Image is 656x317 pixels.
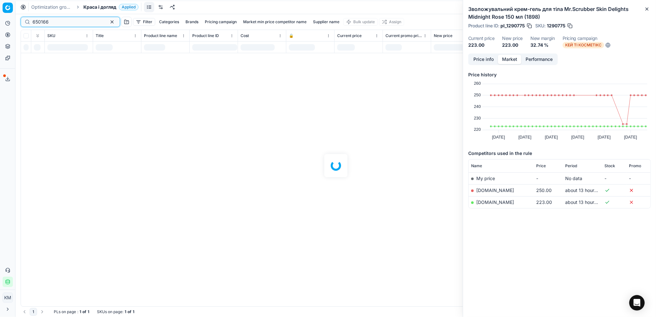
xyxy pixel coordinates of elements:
dt: New margin [530,36,555,41]
text: [DATE] [518,135,531,139]
h5: Price history [468,72,651,78]
dt: Current price [468,36,494,41]
span: Краса і доглядApplied [83,4,138,10]
span: about 13 hours ago [565,199,606,205]
span: Period [565,163,577,168]
nav: breadcrumb [31,4,138,10]
h2: Зволожувальний крем-гель для тіла Mr.Scrubber Skin Delights Midnight Rose 150 мл (1898) [468,5,651,21]
span: Краса і догляд [83,4,116,10]
text: 230 [474,116,481,120]
button: КM [3,293,13,303]
text: 260 [474,81,481,86]
span: Stock [605,163,615,168]
text: [DATE] [571,135,584,139]
span: 223.00 [536,199,552,205]
span: КM [3,293,13,303]
div: Open Intercom Messenger [629,295,645,311]
span: pl_1290775 [500,23,525,29]
td: - [626,172,651,184]
span: Price [536,163,546,168]
text: 240 [474,104,481,109]
dt: Pricing campaign [563,36,611,41]
a: [DOMAIN_NAME] [476,199,514,205]
button: Performance [521,55,557,64]
dt: New price [502,36,523,41]
a: [DOMAIN_NAME] [476,187,514,193]
a: Optimization groups [31,4,72,10]
text: 220 [474,127,481,132]
td: No data [563,172,602,184]
text: [DATE] [492,135,505,139]
span: Promo [629,163,641,168]
text: [DATE] [545,135,558,139]
span: Product line ID : [468,24,499,28]
button: Market [498,55,521,64]
text: 250 [474,92,481,97]
dd: 223.00 [502,42,523,48]
span: My price [476,176,495,181]
span: Applied [119,4,138,10]
span: 1290775 [547,23,566,29]
span: SKU : [535,24,546,28]
text: [DATE] [598,135,611,139]
span: Name [471,163,482,168]
span: КЕЙ ТІ КОСМЕТІКС [563,42,604,48]
dd: 32.74 % [530,42,555,48]
h5: Competitors used in the rule [468,150,651,157]
span: 250.00 [536,187,552,193]
td: - [602,172,626,184]
td: - [534,172,563,184]
button: Price info [469,55,498,64]
dd: 223.00 [468,42,494,48]
span: about 13 hours ago [565,187,606,193]
text: [DATE] [624,135,637,139]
